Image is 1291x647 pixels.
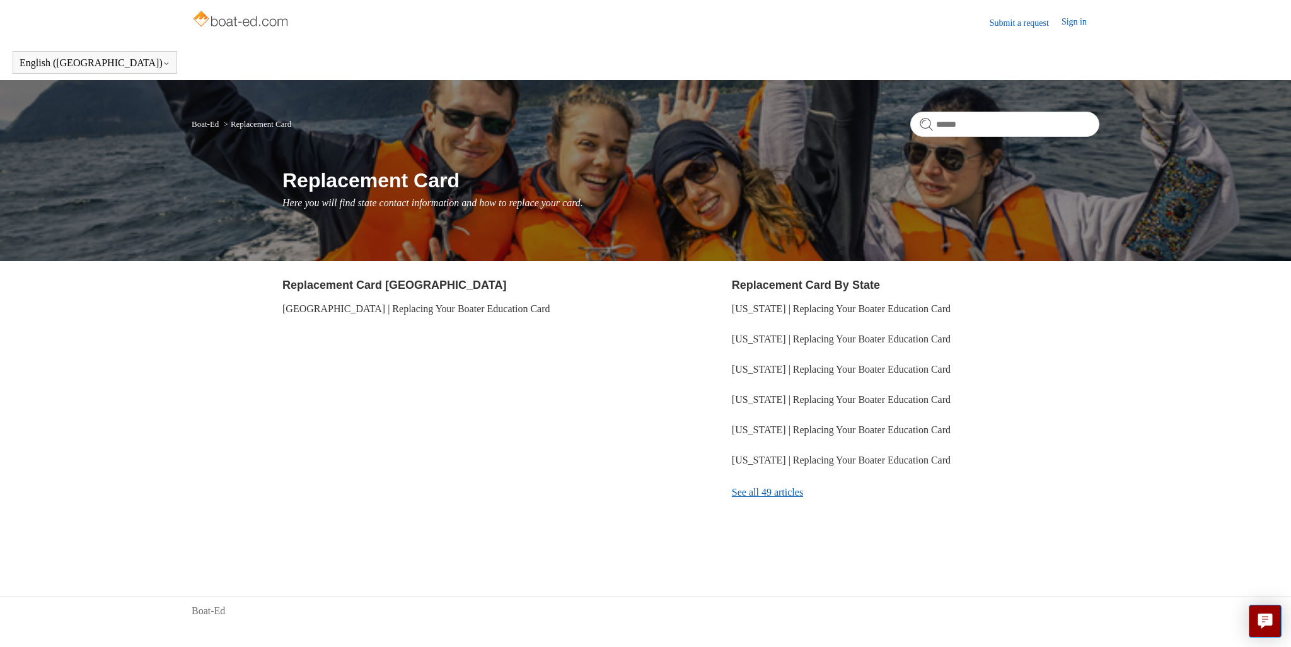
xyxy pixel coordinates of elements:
li: Boat-Ed [192,119,221,129]
button: English ([GEOGRAPHIC_DATA]) [20,57,170,69]
a: [US_STATE] | Replacing Your Boater Education Card [732,455,951,465]
a: [GEOGRAPHIC_DATA] | Replacing Your Boater Education Card [282,303,550,314]
a: Submit a request [990,16,1062,30]
a: Sign in [1062,15,1099,30]
a: Replacement Card By State [732,279,880,291]
a: See all 49 articles [732,475,1099,510]
button: Live chat [1249,605,1282,638]
a: [US_STATE] | Replacing Your Boater Education Card [732,424,951,435]
a: [US_STATE] | Replacing Your Boater Education Card [732,364,951,375]
a: [US_STATE] | Replacing Your Boater Education Card [732,334,951,344]
a: [US_STATE] | Replacing Your Boater Education Card [732,303,951,314]
img: Boat-Ed Help Center home page [192,8,292,33]
h1: Replacement Card [282,165,1099,195]
a: Boat-Ed [192,119,219,129]
a: Replacement Card [GEOGRAPHIC_DATA] [282,279,506,291]
input: Search [910,112,1099,137]
p: Here you will find state contact information and how to replace your card. [282,195,1099,211]
a: Boat-Ed [192,603,225,619]
li: Replacement Card [221,119,292,129]
a: [US_STATE] | Replacing Your Boater Education Card [732,394,951,405]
